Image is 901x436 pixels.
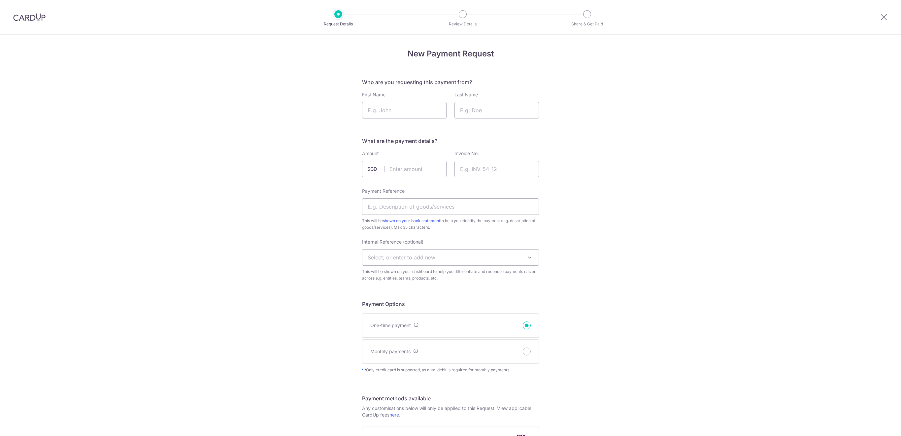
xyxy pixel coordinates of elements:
span: Monthly payments [370,349,411,354]
label: Amount [362,150,379,157]
p: Request Details [314,21,363,27]
p: Review Details [438,21,487,27]
h5: What are the payment details? [362,137,539,145]
input: E.g. John [362,102,447,118]
h5: Who are you requesting this payment from? [362,78,539,86]
input: E.g. Doe [454,102,539,118]
label: Internal Reference (optional) [362,239,423,245]
span: This will be shown on your dashboard to help you differentiate and reconcile payments easier acro... [362,268,539,282]
span: Only credit card is supported, as auto-debit is required for monthly payments. [362,367,539,373]
span: One-time payment [370,322,411,328]
input: Enter amount [362,161,447,177]
label: Last Name [454,91,478,98]
img: CardUp [13,13,46,21]
h4: New Payment Request [362,48,539,60]
a: here [389,412,399,418]
label: Payment Reference [362,188,405,194]
h5: Payment methods available [362,394,539,402]
p: Any customisations below will only be applied to this Request. View applicable CardUp fees . [362,405,539,418]
label: Invoice No. [454,150,479,157]
input: E.g. INV-54-12 [454,161,539,177]
span: SGD [367,166,384,172]
span: Select, or enter to add new [368,254,435,261]
h5: Payment Options [362,300,539,308]
label: First Name [362,91,385,98]
input: E.g. Description of goods/services [362,198,539,215]
a: shown on your bank statement [383,218,440,223]
p: Share & Get Paid [563,21,612,27]
span: This will be to help you identify the payment (e.g. description of goods/services). Max 35 charac... [362,218,539,231]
